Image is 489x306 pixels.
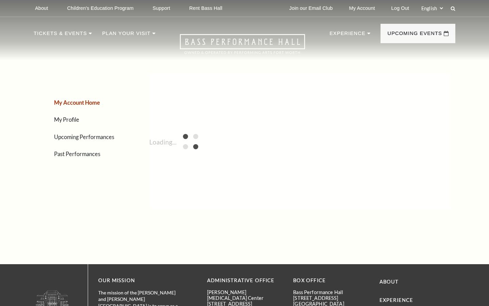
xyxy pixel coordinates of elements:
[293,295,369,301] p: [STREET_ADDRESS]
[380,297,414,303] a: Experience
[207,276,283,285] p: Administrative Office
[54,151,100,157] a: Past Performances
[380,279,399,285] a: About
[189,5,222,11] p: Rent Bass Hall
[293,276,369,285] p: BOX OFFICE
[54,99,100,106] a: My Account Home
[67,5,133,11] p: Children's Education Program
[330,29,366,41] p: Experience
[35,5,48,11] p: About
[54,134,114,140] a: Upcoming Performances
[102,29,150,41] p: Plan Your Visit
[34,29,87,41] p: Tickets & Events
[54,116,79,123] a: My Profile
[153,5,170,11] p: Support
[420,5,444,12] select: Select:
[207,289,283,301] p: [PERSON_NAME][MEDICAL_DATA] Center
[293,289,369,295] p: Bass Performance Hall
[98,276,183,285] p: OUR MISSION
[387,29,442,41] p: Upcoming Events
